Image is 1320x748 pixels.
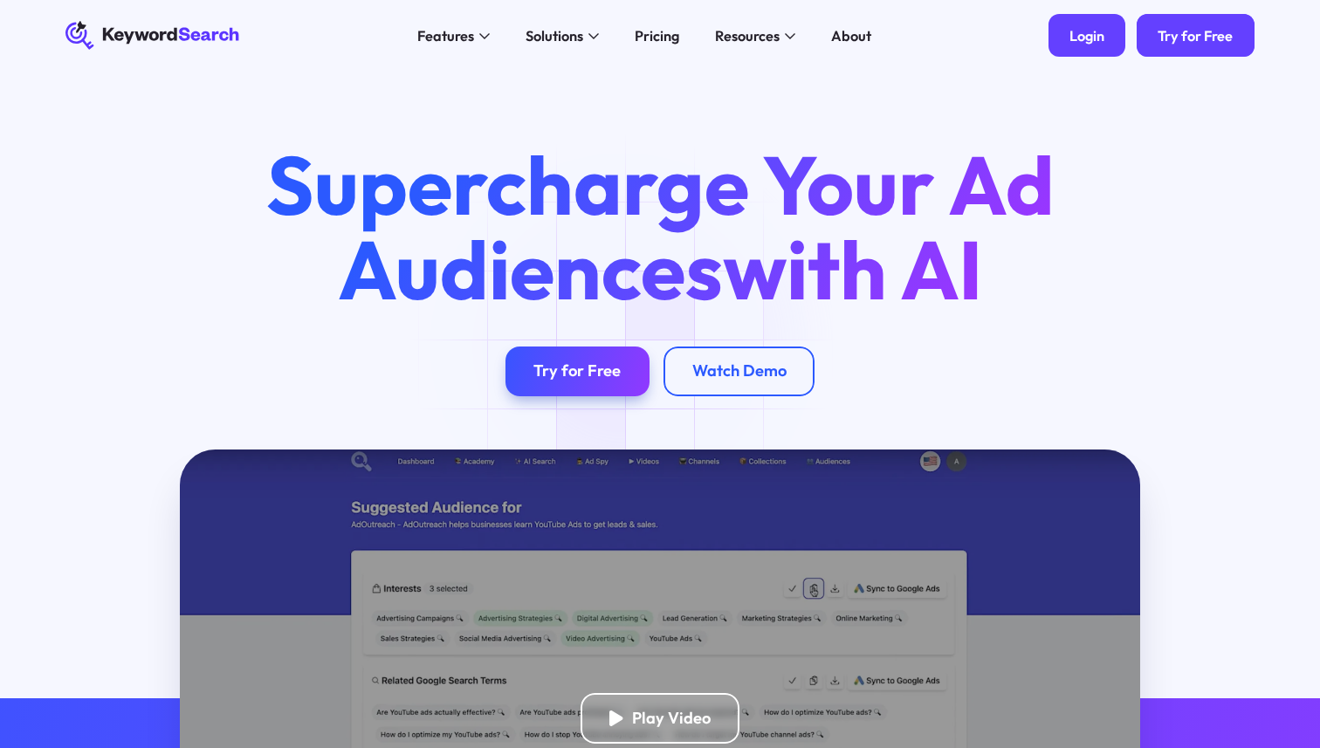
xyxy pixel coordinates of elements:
[533,361,621,381] div: Try for Free
[635,25,679,46] div: Pricing
[233,142,1087,311] h1: Supercharge Your Ad Audiences
[1137,14,1255,57] a: Try for Free
[821,21,882,50] a: About
[526,25,583,46] div: Solutions
[831,25,871,46] div: About
[632,709,711,729] div: Play Video
[1158,27,1233,45] div: Try for Free
[723,217,982,320] span: with AI
[1069,27,1104,45] div: Login
[692,361,787,381] div: Watch Demo
[505,347,650,396] a: Try for Free
[417,25,474,46] div: Features
[715,25,780,46] div: Resources
[624,21,690,50] a: Pricing
[1048,14,1126,57] a: Login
